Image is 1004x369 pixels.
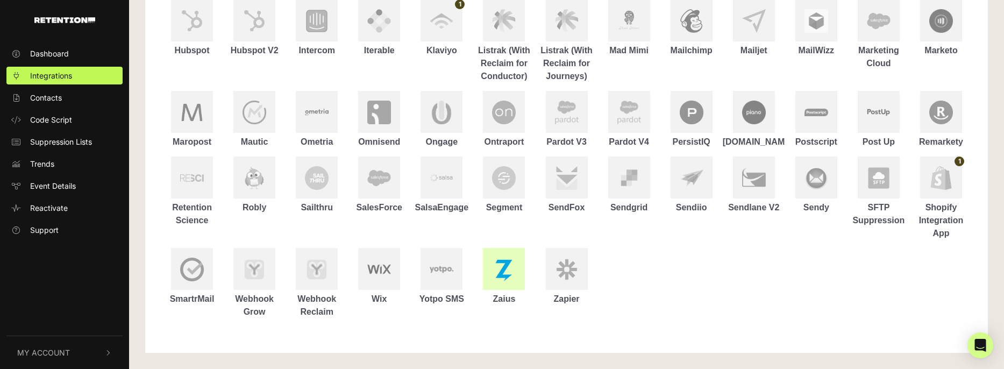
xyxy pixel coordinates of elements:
[243,166,266,190] img: Robly
[473,136,535,148] div: Ontraport
[223,157,286,214] a: Robly Robly
[804,9,828,33] img: MailWizz
[6,177,123,195] a: Event Details
[910,201,972,240] div: Shopify Integration App
[223,201,286,214] div: Robly
[223,136,286,148] div: Mautic
[30,48,69,59] span: Dashboard
[410,44,473,57] div: Klaviyo
[535,248,597,306] a: Zapier Zapier
[598,157,660,214] a: Sendgrid Sendgrid
[243,258,266,281] img: Webhook Grow
[161,136,223,148] div: Maropost
[867,166,891,190] img: SFTP Suppression
[660,157,723,214] a: Sendiio Sendiio
[348,248,410,306] a: Wix Wix
[804,166,828,190] img: Sendy
[223,44,286,57] div: Hubspot V2
[955,157,964,166] span: 1
[180,174,204,182] img: Retention Science
[680,9,703,33] img: Mailchimp
[598,44,660,57] div: Mad Mimi
[492,101,516,124] img: Ontraport
[848,136,910,148] div: Post Up
[223,91,286,148] a: Mautic Mautic
[785,44,848,57] div: MailWizz
[430,9,453,33] img: Klaviyo
[180,9,204,32] img: Hubspot
[6,336,123,369] button: My Account
[410,157,473,214] a: SalsaEngage SalsaEngage
[598,201,660,214] div: Sendgrid
[6,89,123,107] a: Contacts
[473,91,535,148] a: Ontraport Ontraport
[535,44,597,83] div: Listrak (With Reclaim for Journeys)
[929,9,953,33] img: Marketo
[848,157,910,227] a: SFTP Suppression SFTP Suppression
[617,101,641,124] img: Pardot V4
[367,101,391,124] img: Omnisend
[535,136,597,148] div: Pardot V3
[555,101,579,124] img: Pardot V3
[785,157,848,214] a: Sendy Sendy
[910,91,972,148] a: Remarkety Remarkety
[367,262,391,276] img: Wix
[742,166,766,190] img: Sendlane V2
[223,293,286,318] div: Webhook Grow
[286,136,348,148] div: Ometria
[6,67,123,84] a: Integrations
[223,248,286,318] a: Webhook Grow Webhook Grow
[929,101,953,124] img: Remarkety
[286,248,348,318] a: Webhook Reclaim Webhook Reclaim
[910,44,972,57] div: Marketo
[30,92,62,103] span: Contacts
[161,44,223,57] div: Hubspot
[617,167,641,189] img: Sendgrid
[30,180,76,191] span: Event Details
[555,9,579,32] img: Listrak (With Reclaim for Journeys)
[535,91,597,148] a: Pardot V3 Pardot V3
[410,248,473,306] a: Yotpo SMS Yotpo SMS
[30,70,72,81] span: Integrations
[535,201,597,214] div: SendFox
[723,44,785,57] div: Mailjet
[286,293,348,318] div: Webhook Reclaim
[30,114,72,125] span: Code Script
[598,136,660,148] div: Pardot V4
[305,258,329,281] img: Webhook Reclaim
[848,201,910,227] div: SFTP Suppression
[34,17,95,23] img: Retention.com
[867,10,891,32] img: Marketing Cloud
[785,136,848,148] div: Postscript
[555,258,579,281] img: Zapier
[6,133,123,151] a: Suppression Lists
[348,44,410,57] div: Iterable
[473,157,535,214] a: Segment Segment
[30,202,68,214] span: Reactivate
[555,166,579,190] img: SendFox
[473,44,535,83] div: Listrak (With Reclaim for Conductor)
[473,293,535,306] div: Zaius
[305,9,329,33] img: Intercom
[348,136,410,148] div: Omnisend
[680,166,703,190] img: Sendiio
[848,44,910,70] div: Marketing Cloud
[660,91,723,148] a: PersistIQ PersistIQ
[348,157,410,214] a: SalesForce SalesForce
[742,101,766,124] img: Piano.io
[243,9,266,32] img: Hubspot V2
[660,136,723,148] div: PersistIQ
[161,91,223,148] a: Maropost Maropost
[785,91,848,148] a: Postscript Postscript
[180,101,204,124] img: Maropost
[348,91,410,148] a: Omnisend Omnisend
[598,91,660,148] a: Pardot V4 Pardot V4
[286,44,348,57] div: Intercom
[348,293,410,306] div: Wix
[161,157,223,227] a: Retention Science Retention Science
[367,9,391,33] img: Iterable
[967,332,993,358] div: Open Intercom Messenger
[430,264,453,275] img: Yotpo SMS
[161,293,223,306] div: SmartrMail
[6,111,123,129] a: Code Script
